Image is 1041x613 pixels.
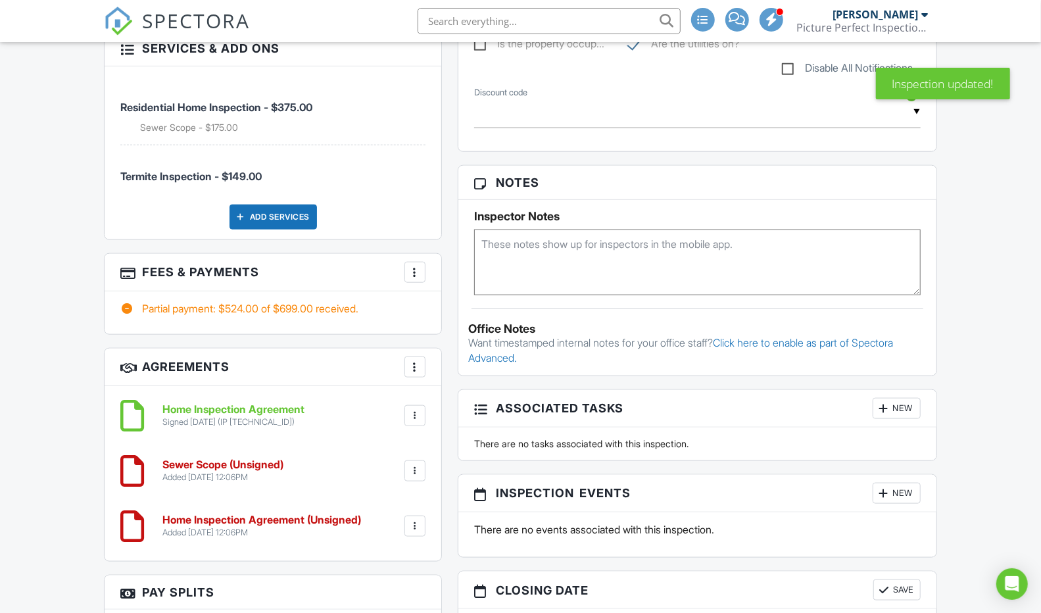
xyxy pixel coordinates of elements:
[162,514,361,537] a: Home Inspection Agreement (Unsigned) Added [DATE] 12:06PM
[797,21,929,34] div: Picture Perfect Inspections, LLC
[474,87,527,99] label: Discount code
[782,62,913,78] label: Disable All Notifications
[162,472,283,483] div: Added [DATE] 12:06PM
[230,205,317,230] div: Add Services
[104,7,133,36] img: The Best Home Inspection Software - Spectora
[162,404,304,427] a: Home Inspection Agreement Signed [DATE] (IP [TECHNICAL_ID])
[104,18,250,45] a: SPECTORA
[474,522,921,537] p: There are no events associated with this inspection.
[105,576,441,610] h3: Pay Splits
[468,322,927,335] div: Office Notes
[142,7,250,34] span: SPECTORA
[468,336,893,364] a: Click here to enable as part of Spectora Advanced.
[876,68,1010,99] div: Inspection updated!
[105,349,441,386] h3: Agreements
[628,37,739,54] label: Are the utilities on?
[162,417,304,428] div: Signed [DATE] (IP [TECHNICAL_ID])
[120,101,312,114] span: Residential Home Inspection - $375.00
[120,301,425,316] div: Partial payment: $524.00 of $699.00 received.
[466,437,929,451] div: There are no tasks associated with this inspection.
[140,121,425,134] li: Add on: Sewer Scope
[120,145,425,194] li: Service: Termite Inspection
[162,459,283,471] h6: Sewer Scope (Unsigned)
[120,76,425,145] li: Service: Residential Home Inspection
[162,404,304,416] h6: Home Inspection Agreement
[873,483,921,504] div: New
[873,579,921,601] button: Save
[105,32,441,66] h3: Services & Add ons
[579,484,631,502] span: Events
[458,166,936,200] h3: Notes
[105,254,441,291] h3: Fees & Payments
[468,335,927,365] p: Want timestamped internal notes for your office staff?
[162,514,361,526] h6: Home Inspection Agreement (Unsigned)
[996,568,1028,600] div: Open Intercom Messenger
[418,8,681,34] input: Search everything...
[496,484,574,502] span: Inspection
[873,398,921,419] div: New
[162,459,283,482] a: Sewer Scope (Unsigned) Added [DATE] 12:06PM
[833,8,919,21] div: [PERSON_NAME]
[496,399,623,417] span: Associated Tasks
[474,210,921,223] h5: Inspector Notes
[120,170,262,183] span: Termite Inspection - $149.00
[162,527,361,538] div: Added [DATE] 12:06PM
[474,37,604,54] label: Is the property occupied?
[496,581,589,599] span: Closing date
